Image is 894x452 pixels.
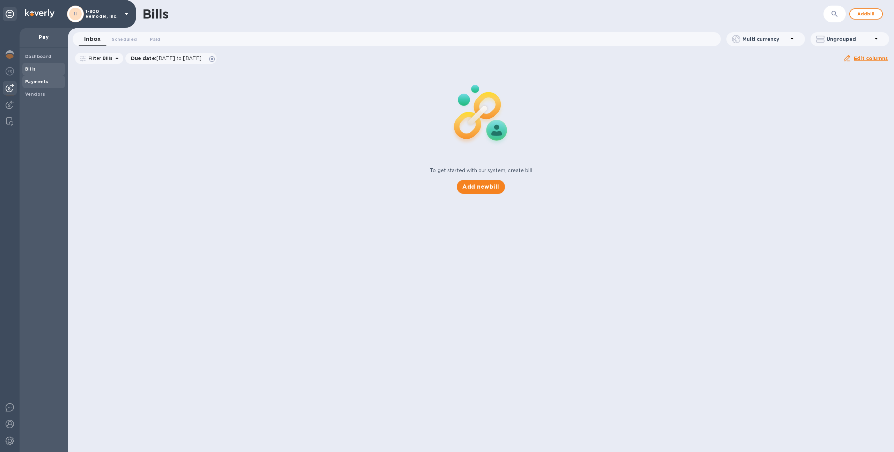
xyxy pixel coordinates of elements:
[74,11,77,16] b: 1I
[25,9,54,17] img: Logo
[131,55,205,62] p: Due date :
[86,55,113,61] p: Filter Bills
[86,9,120,19] p: 1-800 Remodel, Inc.
[25,34,62,41] p: Pay
[742,36,788,43] p: Multi currency
[150,36,160,43] span: Paid
[125,53,217,64] div: Due date:[DATE] to [DATE]
[3,7,17,21] div: Unpin categories
[25,54,52,59] b: Dashboard
[827,36,872,43] p: Ungrouped
[854,56,888,61] u: Edit columns
[142,7,168,21] h1: Bills
[462,183,499,191] span: Add new bill
[25,79,49,84] b: Payments
[856,10,877,18] span: Add bill
[430,167,532,174] p: To get started with our system, create bill
[84,34,101,44] span: Inbox
[25,66,36,72] b: Bills
[25,92,45,97] b: Vendors
[112,36,137,43] span: Scheduled
[156,56,201,61] span: [DATE] to [DATE]
[6,67,14,75] img: Foreign exchange
[457,180,505,194] button: Add newbill
[849,8,883,20] button: Addbill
